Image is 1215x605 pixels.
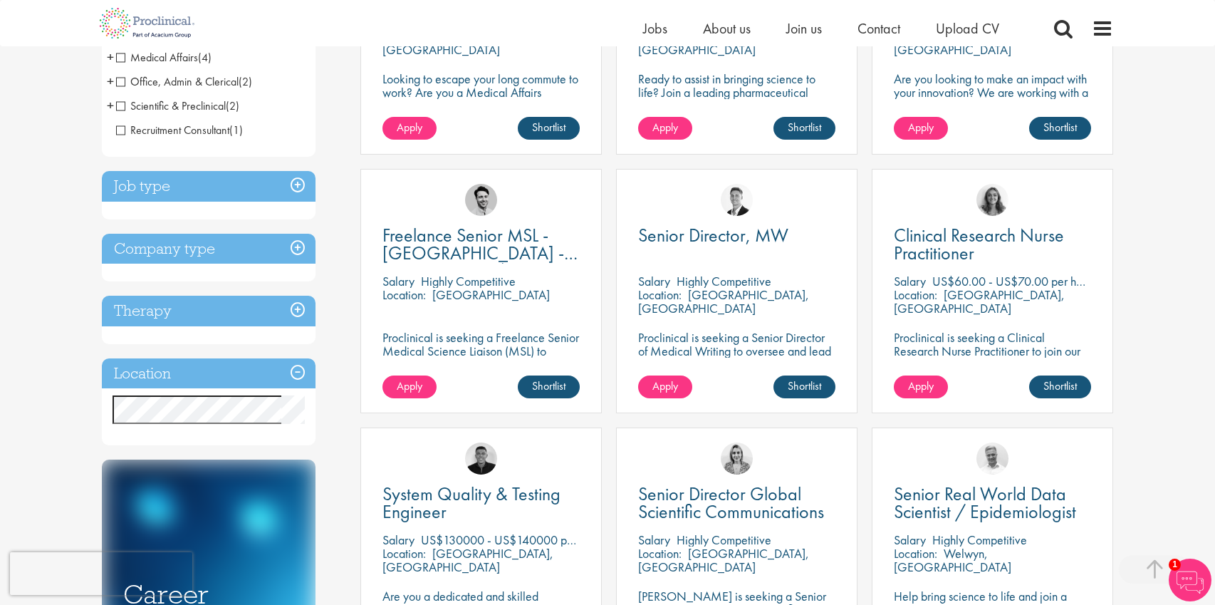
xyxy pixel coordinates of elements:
a: Shortlist [773,376,835,398]
img: Thomas Pinnock [465,184,497,216]
a: Shortlist [518,376,580,398]
span: Apply [908,120,934,135]
a: Apply [638,376,692,398]
span: Senior Director, MW [638,223,788,247]
a: Apply [382,117,437,140]
span: Scientific & Preclinical [116,98,226,113]
span: Apply [908,378,934,393]
h3: Company type [102,234,316,264]
img: Jackie Cerchio [976,184,1008,216]
span: Location: [382,545,426,562]
span: Jobs [643,19,667,38]
img: Christian Andersen [465,443,497,475]
span: Recruitment Consultant [116,123,229,138]
span: + [107,95,114,116]
span: Freelance Senior MSL - [GEOGRAPHIC_DATA] - Cardiovascular/ Rare Disease [382,223,578,301]
span: Medical Affairs [116,50,198,65]
p: [GEOGRAPHIC_DATA], [GEOGRAPHIC_DATA] [382,545,553,575]
a: Clinical Research Nurse Practitioner [894,227,1091,262]
span: Office, Admin & Clerical [116,74,252,89]
a: Shortlist [1029,117,1091,140]
p: [GEOGRAPHIC_DATA], [GEOGRAPHIC_DATA] [894,286,1065,316]
span: About us [703,19,751,38]
img: Merna Hermiz [721,443,753,475]
span: Location: [638,286,682,303]
a: Apply [638,117,692,140]
a: Shortlist [773,117,835,140]
span: System Quality & Testing Engineer [382,482,560,524]
span: + [107,71,114,92]
a: Apply [894,376,948,398]
h3: Location [102,358,316,389]
span: Clinical Research Nurse Practitioner [894,223,1064,265]
a: Upload CV [936,19,999,38]
p: US$130000 - US$140000 per annum [421,532,612,548]
span: + [107,46,114,68]
span: Apply [397,120,422,135]
p: Proclinical is seeking a Senior Director of Medical Writing to oversee and lead clinical and regu... [638,331,835,412]
p: Looking to escape your long commute to work? Are you a Medical Affairs Professional? Unlock your ... [382,72,580,126]
a: System Quality & Testing Engineer [382,485,580,521]
span: (2) [226,98,239,113]
span: Location: [894,286,937,303]
span: Salary [382,532,414,548]
p: Highly Competitive [421,273,516,289]
span: Medical Affairs [116,50,212,65]
span: Salary [638,532,670,548]
a: Join us [786,19,822,38]
span: Apply [652,120,678,135]
p: Proclinical is seeking a Clinical Research Nurse Practitioner to join our client's team in [GEOGR... [894,331,1091,385]
h3: Therapy [102,296,316,326]
span: Salary [894,532,926,548]
p: Are you looking to make an impact with your innovation? We are working with a well-established ph... [894,72,1091,126]
p: Highly Competitive [677,532,771,548]
p: Welwyn, [GEOGRAPHIC_DATA] [894,545,1011,575]
span: Senior Real World Data Scientist / Epidemiologist [894,482,1076,524]
span: Location: [894,545,937,562]
span: Salary [894,273,926,289]
span: Senior Director Global Scientific Communications [638,482,824,524]
iframe: reCAPTCHA [10,552,192,595]
p: Ready to assist in bringing science to life? Join a leading pharmaceutical company to play a key ... [638,72,835,140]
a: Shortlist [1029,376,1091,398]
a: Freelance Senior MSL - [GEOGRAPHIC_DATA] - Cardiovascular/ Rare Disease [382,227,580,262]
p: [GEOGRAPHIC_DATA], [GEOGRAPHIC_DATA] [638,286,809,316]
a: Senior Director Global Scientific Communications [638,485,835,521]
span: Salary [638,273,670,289]
span: Scientific & Preclinical [116,98,239,113]
span: Office, Admin & Clerical [116,74,239,89]
span: Apply [397,378,422,393]
p: Proclinical is seeking a Freelance Senior Medical Science Liaison (MSL) to support medical affair... [382,331,580,385]
p: Highly Competitive [932,532,1027,548]
span: (2) [239,74,252,89]
a: Contact [857,19,900,38]
a: Senior Real World Data Scientist / Epidemiologist [894,485,1091,521]
span: Location: [638,545,682,562]
a: Apply [894,117,948,140]
p: Highly Competitive [677,273,771,289]
span: (4) [198,50,212,65]
img: Joshua Bye [976,443,1008,475]
img: George Watson [721,184,753,216]
p: [GEOGRAPHIC_DATA], [GEOGRAPHIC_DATA] [638,545,809,575]
a: Senior Director, MW [638,227,835,244]
a: Shortlist [518,117,580,140]
a: Apply [382,376,437,398]
span: Apply [652,378,678,393]
h3: Job type [102,171,316,202]
span: 1 [1169,559,1181,571]
span: (1) [229,123,243,138]
span: Location: [382,286,426,303]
